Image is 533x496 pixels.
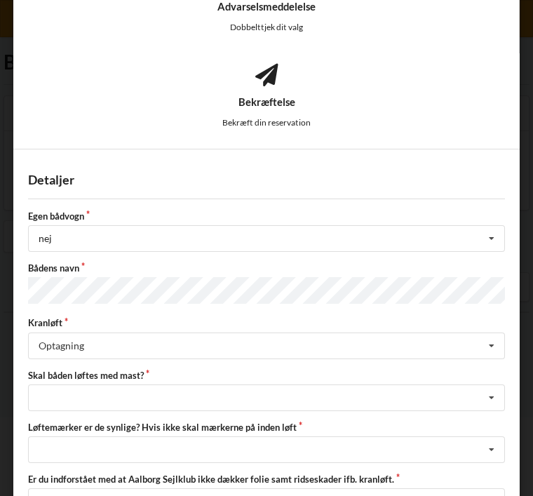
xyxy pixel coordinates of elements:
[217,12,316,43] div: Dobbelttjek dit valg
[39,341,84,351] div: Optagning
[28,316,505,329] label: Kranløft
[217,1,316,12] div: Advarselsmeddelelse
[28,210,505,222] label: Egen bådvogn
[28,369,505,382] label: Skal båden løftes med mast?
[28,421,505,434] label: Løftemærker er de synlige? Hvis ikke skal mærkerne på inden løft
[28,473,505,485] label: Er du indforstået med at Aalborg Sejlklub ikke dækker folie samt ridseskader ifb. kranløft.
[28,172,505,188] div: Detaljer
[222,96,311,107] div: Bekræftelse
[222,107,311,138] div: Bekræft din reservation
[39,234,52,243] div: nej
[28,262,505,274] label: Bådens navn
